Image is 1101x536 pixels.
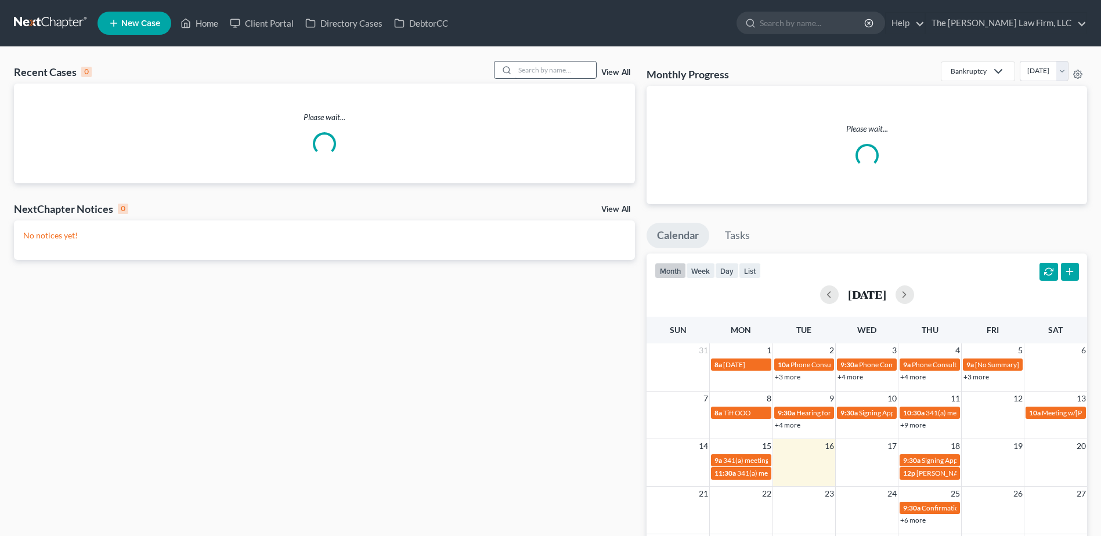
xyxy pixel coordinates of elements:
[775,372,800,381] a: +3 more
[922,456,1081,465] span: Signing Appointment-[PERSON_NAME] - Chapter 13
[1075,487,1087,501] span: 27
[1075,439,1087,453] span: 20
[686,263,715,278] button: week
[796,408,948,417] span: Hearing for [PERSON_NAME] & [PERSON_NAME]
[900,372,926,381] a: +4 more
[1029,408,1041,417] span: 10a
[886,13,925,34] a: Help
[857,325,876,335] span: Wed
[698,343,709,357] span: 31
[601,205,630,213] a: View All
[840,360,858,369] span: 9:30a
[714,408,722,417] span: 8a
[886,439,898,453] span: 17
[900,516,926,524] a: +6 more
[698,487,709,501] span: 21
[714,469,736,477] span: 11:30a
[922,325,938,335] span: Thu
[778,408,795,417] span: 9:30a
[656,123,1078,135] p: Please wait...
[723,456,835,465] span: 341(a) meeting for [PERSON_NAME]
[903,456,920,465] span: 9:30a
[766,343,772,357] span: 1
[963,372,989,381] a: +3 more
[760,12,866,34] input: Search by name...
[848,288,886,300] h2: [DATE]
[761,487,772,501] span: 22
[601,68,630,77] a: View All
[1075,392,1087,405] span: 13
[926,408,1038,417] span: 341(a) meeting for [PERSON_NAME]
[790,360,910,369] span: Phone Consultation - [PERSON_NAME]
[655,263,686,278] button: month
[900,421,926,429] a: +9 more
[1012,439,1024,453] span: 19
[121,19,160,28] span: New Case
[1048,325,1063,335] span: Sat
[950,487,961,501] span: 25
[838,372,863,381] a: +4 more
[723,408,750,417] span: Tiff OOO
[886,487,898,501] span: 24
[859,408,1017,417] span: Signing Appointment - [PERSON_NAME] - Chapter 7
[903,360,911,369] span: 9a
[859,360,979,369] span: Phone Consultation - [PERSON_NAME]
[951,66,987,76] div: Bankruptcy
[824,487,835,501] span: 23
[714,456,722,465] span: 9a
[828,343,835,357] span: 2
[778,360,789,369] span: 10a
[698,439,709,453] span: 14
[175,13,224,34] a: Home
[647,223,709,248] a: Calendar
[737,469,849,477] span: 341(a) meeting for [PERSON_NAME]
[739,263,761,278] button: list
[81,67,92,77] div: 0
[761,439,772,453] span: 15
[926,13,1086,34] a: The [PERSON_NAME] Law Firm, LLC
[23,230,626,241] p: No notices yet!
[1012,392,1024,405] span: 12
[731,325,751,335] span: Mon
[828,392,835,405] span: 9
[916,469,1060,477] span: [PERSON_NAME] and Google Ads Consultation
[950,392,961,405] span: 11
[14,111,635,123] p: Please wait...
[224,13,299,34] a: Client Portal
[714,360,722,369] span: 8a
[14,65,92,79] div: Recent Cases
[824,439,835,453] span: 16
[796,325,811,335] span: Tue
[14,202,128,216] div: NextChapter Notices
[702,392,709,405] span: 7
[975,360,1019,369] span: [No Summary]
[715,263,739,278] button: day
[987,325,999,335] span: Fri
[118,204,128,214] div: 0
[954,343,961,357] span: 4
[891,343,898,357] span: 3
[723,360,745,369] span: [DATE]
[1017,343,1024,357] span: 5
[886,392,898,405] span: 10
[903,469,915,477] span: 12p
[775,421,800,429] a: +4 more
[903,408,925,417] span: 10:30a
[840,408,858,417] span: 9:30a
[903,504,920,512] span: 9:30a
[1080,343,1087,357] span: 6
[1012,487,1024,501] span: 26
[647,67,729,81] h3: Monthly Progress
[714,223,760,248] a: Tasks
[515,61,596,78] input: Search by name...
[766,392,772,405] span: 8
[950,439,961,453] span: 18
[966,360,974,369] span: 9a
[299,13,388,34] a: Directory Cases
[388,13,454,34] a: DebtorCC
[670,325,687,335] span: Sun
